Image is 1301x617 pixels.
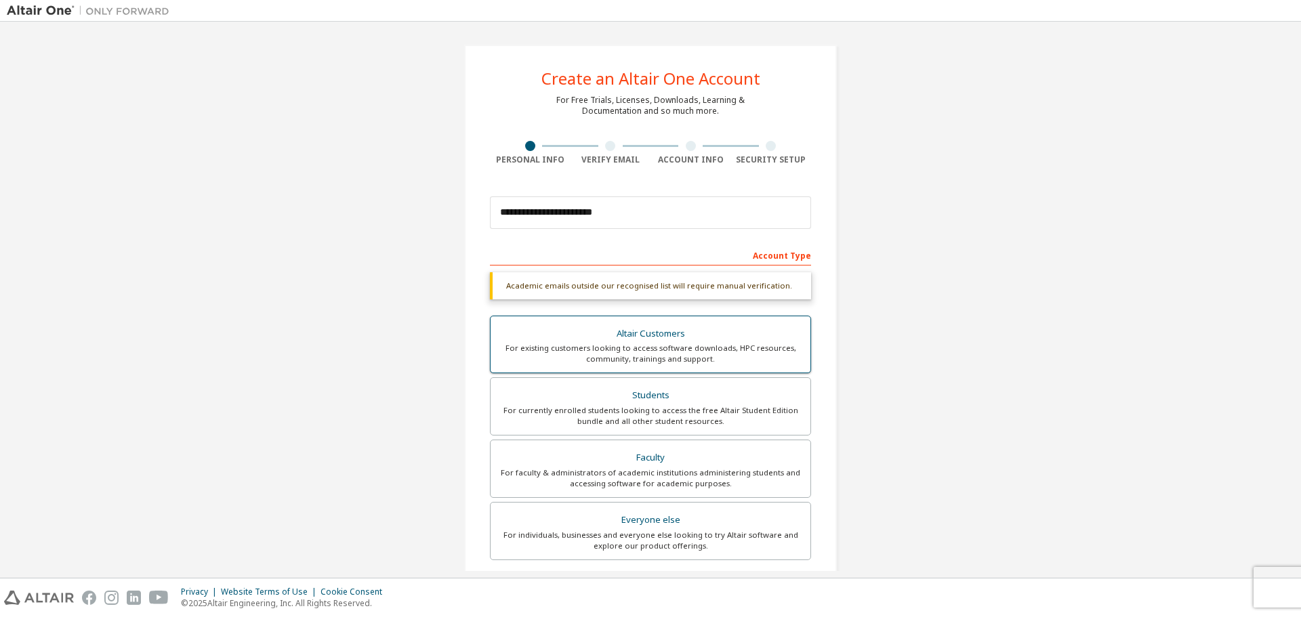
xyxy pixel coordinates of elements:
[499,467,802,489] div: For faculty & administrators of academic institutions administering students and accessing softwa...
[499,386,802,405] div: Students
[490,272,811,299] div: Academic emails outside our recognised list will require manual verification.
[490,154,571,165] div: Personal Info
[221,587,321,597] div: Website Terms of Use
[127,591,141,605] img: linkedin.svg
[181,587,221,597] div: Privacy
[499,511,802,530] div: Everyone else
[499,343,802,364] div: For existing customers looking to access software downloads, HPC resources, community, trainings ...
[541,70,760,87] div: Create an Altair One Account
[650,154,731,165] div: Account Info
[321,587,390,597] div: Cookie Consent
[181,597,390,609] p: © 2025 Altair Engineering, Inc. All Rights Reserved.
[731,154,812,165] div: Security Setup
[499,405,802,427] div: For currently enrolled students looking to access the free Altair Student Edition bundle and all ...
[499,448,802,467] div: Faculty
[490,244,811,265] div: Account Type
[499,324,802,343] div: Altair Customers
[556,95,745,116] div: For Free Trials, Licenses, Downloads, Learning & Documentation and so much more.
[7,4,176,18] img: Altair One
[82,591,96,605] img: facebook.svg
[104,591,119,605] img: instagram.svg
[4,591,74,605] img: altair_logo.svg
[571,154,651,165] div: Verify Email
[149,591,169,605] img: youtube.svg
[499,530,802,551] div: For individuals, businesses and everyone else looking to try Altair software and explore our prod...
